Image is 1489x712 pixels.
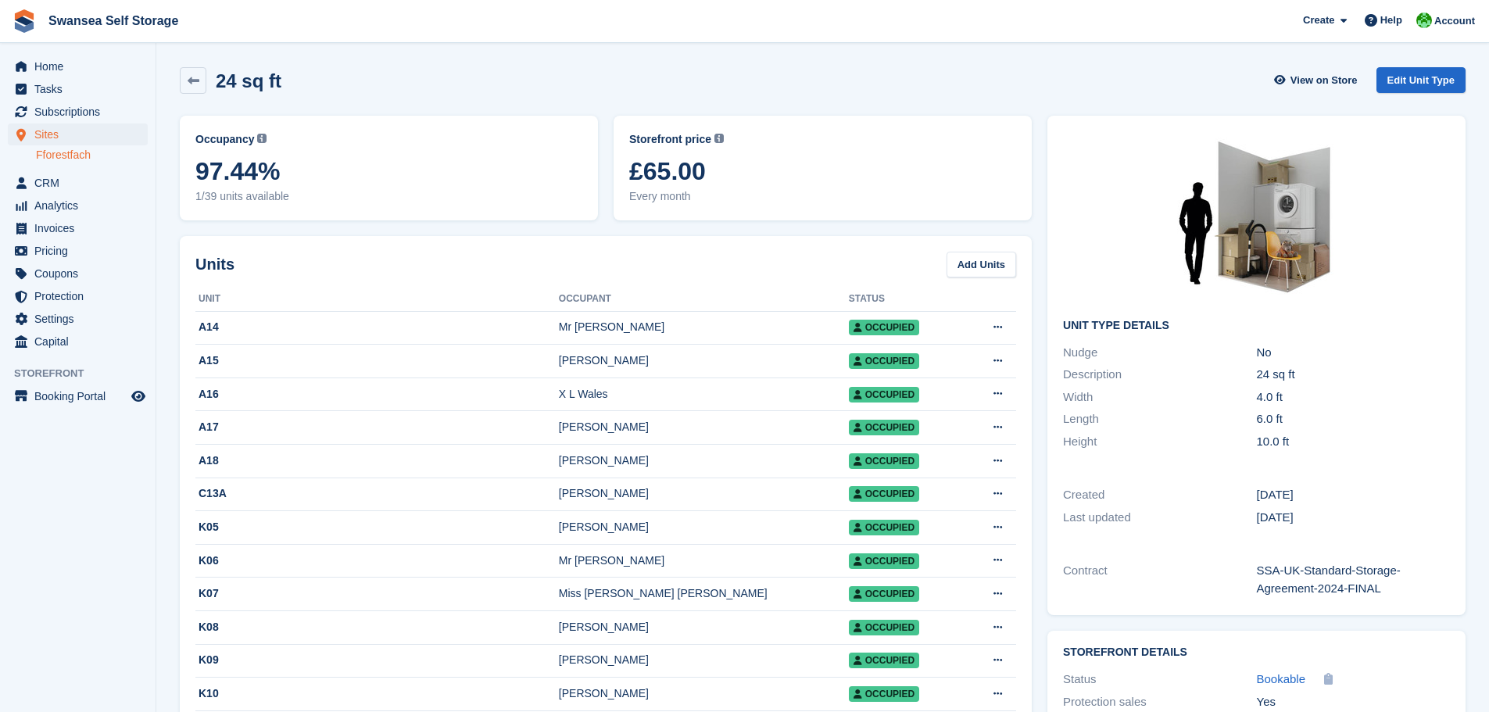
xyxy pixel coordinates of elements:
[559,585,849,602] div: Miss [PERSON_NAME] [PERSON_NAME]
[559,453,849,469] div: [PERSON_NAME]
[1257,344,1450,362] div: No
[34,55,128,77] span: Home
[1063,320,1450,332] h2: Unit Type details
[849,686,919,702] span: Occupied
[1257,671,1306,689] a: Bookable
[195,131,254,148] span: Occupancy
[195,386,559,403] div: A16
[1290,73,1358,88] span: View on Store
[1434,13,1475,29] span: Account
[36,148,148,163] a: Fforestfach
[195,585,559,602] div: K07
[195,485,559,502] div: C13A
[1257,672,1306,685] span: Bookable
[42,8,184,34] a: Swansea Self Storage
[34,331,128,352] span: Capital
[8,285,148,307] a: menu
[1303,13,1334,28] span: Create
[849,387,919,403] span: Occupied
[1257,410,1450,428] div: 6.0 ft
[559,553,849,569] div: Mr [PERSON_NAME]
[8,172,148,194] a: menu
[1063,509,1256,527] div: Last updated
[8,331,148,352] a: menu
[849,620,919,635] span: Occupied
[34,172,128,194] span: CRM
[34,385,128,407] span: Booking Portal
[34,285,128,307] span: Protection
[195,453,559,469] div: A18
[1063,646,1450,659] h2: Storefront Details
[195,619,559,635] div: K08
[8,101,148,123] a: menu
[34,240,128,262] span: Pricing
[1376,67,1466,93] a: Edit Unit Type
[195,352,559,369] div: A15
[559,652,849,668] div: [PERSON_NAME]
[195,287,559,312] th: Unit
[849,553,919,569] span: Occupied
[559,352,849,369] div: [PERSON_NAME]
[257,134,267,143] img: icon-info-grey-7440780725fd019a000dd9b08b2336e03edf1995a4989e88bcd33f0948082b44.svg
[8,217,148,239] a: menu
[34,101,128,123] span: Subscriptions
[629,131,711,148] span: Storefront price
[34,78,128,100] span: Tasks
[1257,366,1450,384] div: 24 sq ft
[195,419,559,435] div: A17
[8,385,148,407] a: menu
[1063,671,1256,689] div: Status
[1063,693,1256,711] div: Protection sales
[849,520,919,535] span: Occupied
[849,453,919,469] span: Occupied
[8,308,148,330] a: menu
[947,252,1016,277] a: Add Units
[195,188,582,205] span: 1/39 units available
[8,263,148,284] a: menu
[8,240,148,262] a: menu
[195,553,559,569] div: K06
[1063,388,1256,406] div: Width
[559,619,849,635] div: [PERSON_NAME]
[216,70,281,91] h2: 24 sq ft
[34,217,128,239] span: Invoices
[1380,13,1402,28] span: Help
[195,519,559,535] div: K05
[849,653,919,668] span: Occupied
[195,252,234,276] h2: Units
[13,9,36,33] img: stora-icon-8386f47178a22dfd0bd8f6a31ec36ba5ce8667c1dd55bd0f319d3a0aa187defe.svg
[559,485,849,502] div: [PERSON_NAME]
[849,353,919,369] span: Occupied
[1063,410,1256,428] div: Length
[849,287,971,312] th: Status
[849,320,919,335] span: Occupied
[1272,67,1364,93] a: View on Store
[559,287,849,312] th: Occupant
[849,420,919,435] span: Occupied
[195,319,559,335] div: A14
[1063,562,1256,597] div: Contract
[129,387,148,406] a: Preview store
[14,366,156,381] span: Storefront
[8,55,148,77] a: menu
[1140,131,1374,307] img: 25-sqft-unit%20(7).jpg
[34,123,128,145] span: Sites
[559,419,849,435] div: [PERSON_NAME]
[559,319,849,335] div: Mr [PERSON_NAME]
[1063,486,1256,504] div: Created
[1063,344,1256,362] div: Nudge
[1416,13,1432,28] img: Andrew Robbins
[714,134,724,143] img: icon-info-grey-7440780725fd019a000dd9b08b2336e03edf1995a4989e88bcd33f0948082b44.svg
[195,157,582,185] span: 97.44%
[629,157,1016,185] span: £65.00
[1063,433,1256,451] div: Height
[559,386,849,403] div: X L Wales
[1257,486,1450,504] div: [DATE]
[849,486,919,502] span: Occupied
[849,586,919,602] span: Occupied
[34,263,128,284] span: Coupons
[1257,509,1450,527] div: [DATE]
[1257,388,1450,406] div: 4.0 ft
[1257,433,1450,451] div: 10.0 ft
[8,78,148,100] a: menu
